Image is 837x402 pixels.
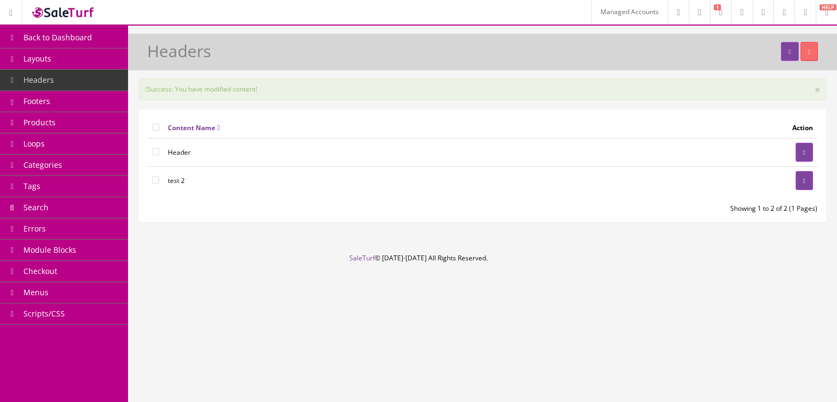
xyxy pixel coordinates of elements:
span: Checkout [23,266,57,276]
span: Menus [23,287,48,297]
td: Action [604,118,817,138]
h1: Headers [147,42,211,60]
span: Module Blocks [23,245,76,255]
div: Success: You have modified content! [139,78,826,100]
a: SaleTurf [349,253,375,263]
span: 1 [714,4,721,10]
span: Layouts [23,53,51,64]
span: Scripts/CSS [23,308,65,319]
span: Headers [23,75,54,85]
span: Tags [23,181,40,191]
img: SaleTurf [31,5,96,20]
td: Header [163,138,604,167]
span: Search [23,202,48,212]
span: Errors [23,223,46,234]
a: Content Name [168,123,220,132]
span: HELP [820,4,836,10]
td: test 2 [163,167,604,195]
span: Back to Dashboard [23,32,92,42]
span: Footers [23,96,50,106]
div: Showing 1 to 2 of 2 (1 Pages) [483,204,826,214]
span: Loops [23,138,45,149]
button: × [815,84,820,94]
span: Products [23,117,56,127]
span: Categories [23,160,62,170]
